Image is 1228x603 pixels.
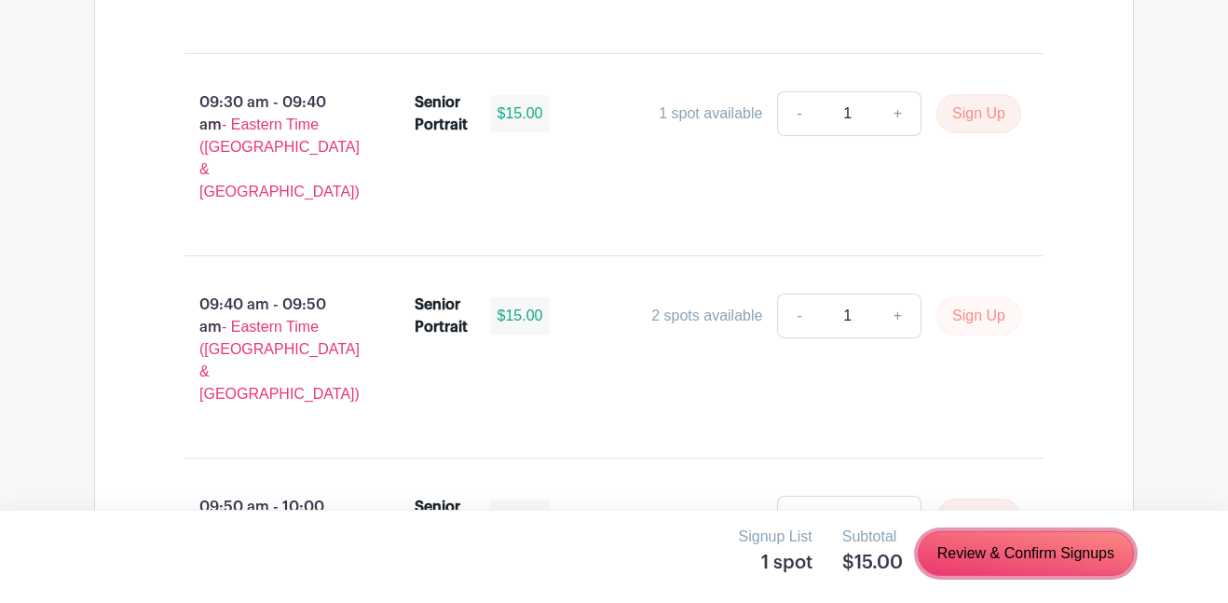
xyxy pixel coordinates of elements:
[659,103,762,125] div: 1 spot available
[918,531,1134,576] a: Review & Confirm Signups
[199,319,360,402] span: - Eastern Time ([GEOGRAPHIC_DATA] & [GEOGRAPHIC_DATA])
[777,294,820,338] a: -
[155,286,385,413] p: 09:40 am - 09:50 am
[875,496,921,541] a: +
[651,507,762,529] div: 2 spots available
[777,496,820,541] a: -
[739,526,812,548] p: Signup List
[651,305,762,327] div: 2 spots available
[777,91,820,136] a: -
[415,294,468,338] div: Senior Portrait
[936,499,1021,538] button: Sign Up
[739,552,812,574] h5: 1 spot
[842,552,903,574] h5: $15.00
[842,526,903,548] p: Subtotal
[936,296,1021,336] button: Sign Up
[490,297,551,335] div: $15.00
[199,116,360,199] span: - Eastern Time ([GEOGRAPHIC_DATA] & [GEOGRAPHIC_DATA])
[155,84,385,211] p: 09:30 am - 09:40 am
[415,496,468,541] div: Senior Portrait
[415,91,468,136] div: Senior Portrait
[875,91,921,136] a: +
[936,94,1021,133] button: Sign Up
[875,294,921,338] a: +
[490,500,551,537] div: $15.00
[490,95,551,132] div: $15.00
